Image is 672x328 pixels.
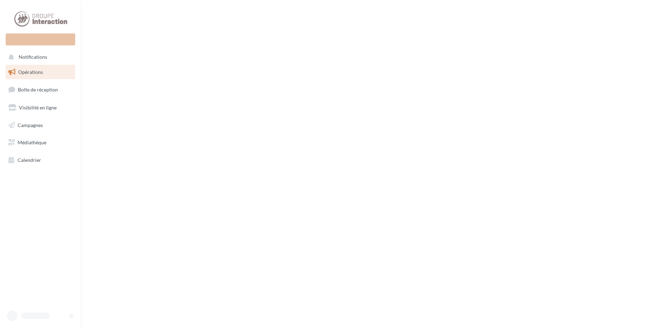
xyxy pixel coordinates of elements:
[18,139,46,145] span: Médiathèque
[6,33,75,45] div: Nouvelle campagne
[19,105,57,111] span: Visibilité en ligne
[4,135,77,150] a: Médiathèque
[4,65,77,80] a: Opérations
[4,82,77,97] a: Boîte de réception
[4,118,77,133] a: Campagnes
[19,54,47,60] span: Notifications
[4,100,77,115] a: Visibilité en ligne
[18,87,58,93] span: Boîte de réception
[18,157,41,163] span: Calendrier
[4,153,77,168] a: Calendrier
[18,122,43,128] span: Campagnes
[18,69,43,75] span: Opérations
